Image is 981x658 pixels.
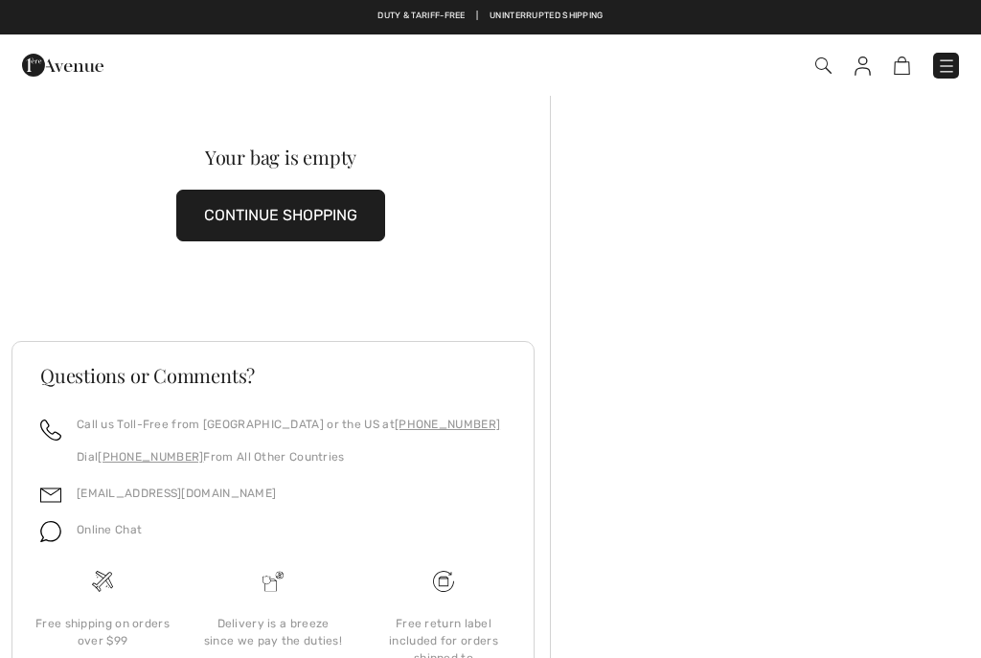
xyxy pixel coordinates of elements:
[894,57,910,75] img: Shopping Bag
[855,57,871,76] img: My Info
[77,487,276,500] a: [EMAIL_ADDRESS][DOMAIN_NAME]
[40,521,61,542] img: chat
[433,571,454,592] img: Free shipping on orders over $99
[77,448,500,465] p: Dial From All Other Countries
[203,615,343,649] div: Delivery is a breeze since we pay the duties!
[77,416,500,433] p: Call us Toll-Free from [GEOGRAPHIC_DATA] or the US at
[22,46,103,84] img: 1ère Avenue
[815,57,832,74] img: Search
[40,420,61,441] img: call
[38,147,523,167] div: Your bag is empty
[395,418,500,431] a: [PHONE_NUMBER]
[937,57,956,76] img: Menu
[176,190,385,241] button: CONTINUE SHOPPING
[98,450,203,464] a: [PHONE_NUMBER]
[22,55,103,73] a: 1ère Avenue
[77,523,142,536] span: Online Chat
[40,366,506,385] h3: Questions or Comments?
[33,615,172,649] div: Free shipping on orders over $99
[40,485,61,506] img: email
[92,571,113,592] img: Free shipping on orders over $99
[262,571,284,592] img: Delivery is a breeze since we pay the duties!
